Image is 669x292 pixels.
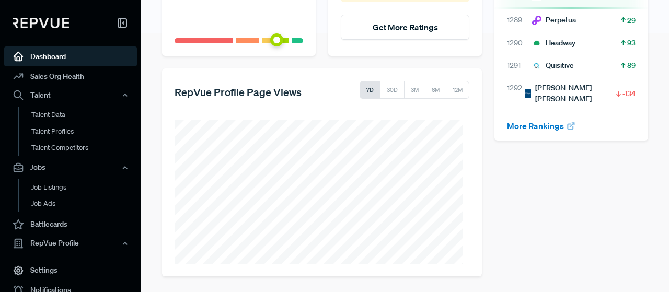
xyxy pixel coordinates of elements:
[13,18,69,28] img: RepVue
[18,179,151,196] a: Job Listings
[507,121,576,131] a: More Rankings
[404,81,425,99] button: 3M
[532,61,541,71] img: Quisitive
[18,107,151,123] a: Talent Data
[507,15,532,26] span: 1289
[446,81,469,99] button: 12M
[18,123,151,140] a: Talent Profiles
[507,60,532,71] span: 1291
[4,215,137,235] a: Battlecards
[18,195,151,212] a: Job Ads
[532,15,576,26] div: Perpetua
[532,16,541,25] img: Perpetua
[532,60,574,71] div: Quisitive
[525,83,615,104] div: [PERSON_NAME] [PERSON_NAME]
[4,86,137,104] button: Talent
[380,81,405,99] button: 30D
[341,15,469,40] button: Get More Ratings
[507,38,532,49] span: 1290
[4,66,137,86] a: Sales Org Health
[425,81,446,99] button: 6M
[507,83,525,104] span: 1292
[4,46,137,66] a: Dashboard
[360,81,380,99] button: 7D
[4,261,137,281] a: Settings
[175,86,302,98] h5: RepVue Profile Page Views
[532,38,541,48] img: Headway
[627,60,636,71] span: 89
[622,88,636,99] span: -134
[525,89,531,98] img: J.P. Morgan Chase
[4,159,137,177] button: Jobs
[18,139,151,156] a: Talent Competitors
[4,235,137,252] button: RepVue Profile
[627,15,636,26] span: 29
[532,38,575,49] div: Headway
[627,38,636,48] span: 93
